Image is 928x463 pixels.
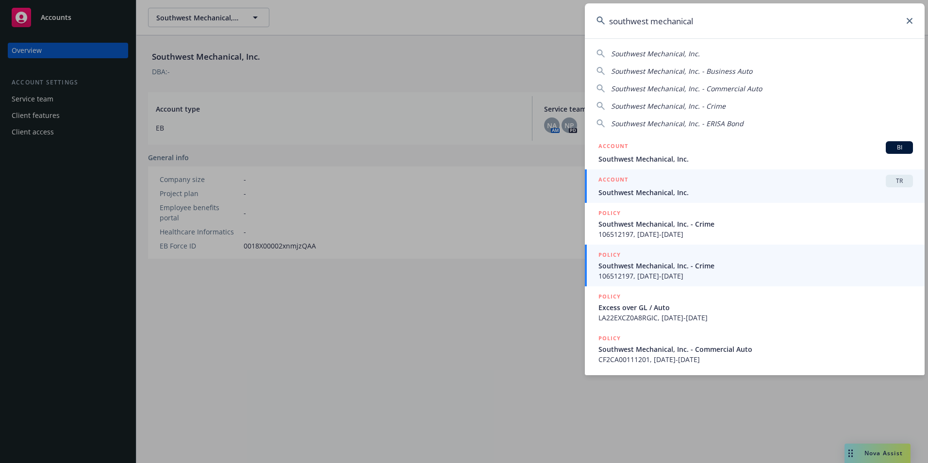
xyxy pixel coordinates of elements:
span: Southwest Mechanical, Inc. [598,154,913,164]
span: Southwest Mechanical, Inc. - ERISA Bond [611,119,744,128]
span: Southwest Mechanical, Inc. - Crime [598,219,913,229]
h5: POLICY [598,333,621,343]
a: POLICYSouthwest Mechanical, Inc. - Crime106512197, [DATE]-[DATE] [585,245,925,286]
h5: ACCOUNT [598,175,628,186]
span: CF2CA00111201, [DATE]-[DATE] [598,354,913,364]
a: ACCOUNTTRSouthwest Mechanical, Inc. [585,169,925,203]
span: Southwest Mechanical, Inc. - Business Auto [611,66,752,76]
h5: POLICY [598,250,621,260]
span: TR [890,177,909,185]
span: Southwest Mechanical, Inc. [598,187,913,198]
h5: POLICY [598,292,621,301]
span: Excess over GL / Auto [598,302,913,313]
span: Southwest Mechanical, Inc. [611,49,700,58]
span: LA22EXCZ0A8RGIC, [DATE]-[DATE] [598,313,913,323]
a: ACCOUNTBISouthwest Mechanical, Inc. [585,136,925,169]
a: POLICYSouthwest Mechanical, Inc. - Commercial AutoCF2CA00111201, [DATE]-[DATE] [585,328,925,370]
span: 106512197, [DATE]-[DATE] [598,271,913,281]
h5: POLICY [598,208,621,218]
input: Search... [585,3,925,38]
span: Southwest Mechanical, Inc. - Crime [598,261,913,271]
a: POLICYSouthwest Mechanical, Inc. - Crime106512197, [DATE]-[DATE] [585,203,925,245]
span: BI [890,143,909,152]
span: Southwest Mechanical, Inc. - Commercial Auto [598,344,913,354]
a: POLICYExcess over GL / AutoLA22EXCZ0A8RGIC, [DATE]-[DATE] [585,286,925,328]
span: Southwest Mechanical, Inc. - Commercial Auto [611,84,762,93]
span: Southwest Mechanical, Inc. - Crime [611,101,726,111]
span: 106512197, [DATE]-[DATE] [598,229,913,239]
h5: ACCOUNT [598,141,628,153]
